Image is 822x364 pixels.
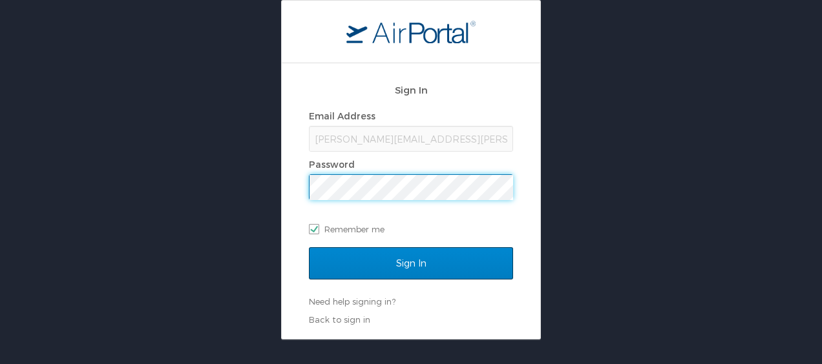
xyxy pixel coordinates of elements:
label: Password [309,159,355,170]
label: Email Address [309,110,375,121]
a: Need help signing in? [309,296,395,307]
img: logo [346,20,476,43]
h2: Sign In [309,83,513,97]
a: Back to sign in [309,314,370,325]
input: Sign In [309,247,513,279]
label: Remember me [309,219,513,239]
